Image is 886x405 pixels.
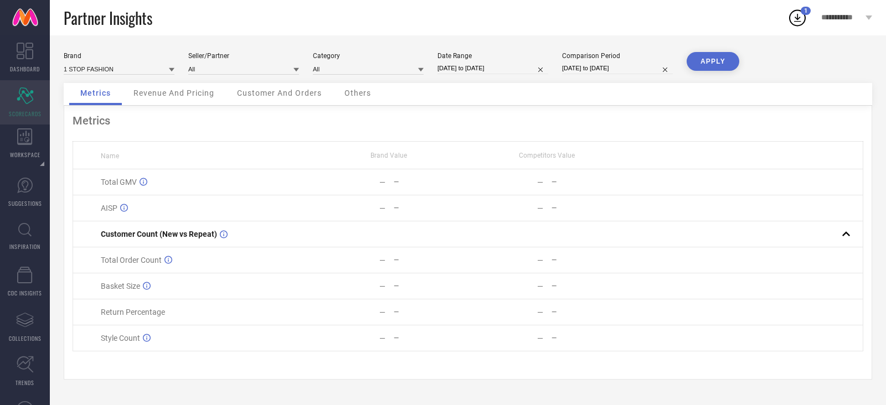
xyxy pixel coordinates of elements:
[101,282,140,290] span: Basket Size
[8,199,42,207] span: SUGGESTIONS
[101,178,137,186] span: Total GMV
[519,152,575,159] span: Competitors Value
[394,308,467,316] div: —
[552,308,625,316] div: —
[787,8,807,28] div: Open download list
[379,282,385,290] div: —
[101,256,162,264] span: Total Order Count
[101,308,165,316] span: Return Percentage
[188,52,299,60] div: Seller/Partner
[344,89,371,97] span: Others
[9,110,42,118] span: SCORECARDS
[804,7,807,14] span: 1
[10,65,40,73] span: DASHBOARD
[537,256,543,264] div: —
[537,308,543,316] div: —
[101,334,140,342] span: Style Count
[394,204,467,212] div: —
[80,89,111,97] span: Metrics
[9,242,40,251] span: INSPIRATION
[562,63,673,74] input: Select comparison period
[537,178,543,186] div: —
[552,256,625,264] div: —
[64,7,152,29] span: Partner Insights
[313,52,424,60] div: Category
[9,334,42,342] span: COLLECTIONS
[101,230,217,238] span: Customer Count (New vs Repeat)
[552,178,625,186] div: —
[379,334,385,342] div: —
[16,378,34,387] span: TRENDS
[379,204,385,212] div: —
[537,334,543,342] div: —
[379,256,385,264] div: —
[394,282,467,290] div: —
[552,282,625,290] div: —
[552,334,625,342] div: —
[237,89,322,97] span: Customer And Orders
[10,150,40,159] span: WORKSPACE
[379,178,385,186] div: —
[552,204,625,212] div: —
[394,178,467,186] div: —
[73,114,863,127] div: Metrics
[101,204,117,212] span: AISP
[394,256,467,264] div: —
[562,52,673,60] div: Comparison Period
[379,308,385,316] div: —
[64,52,174,60] div: Brand
[8,289,42,297] span: CDC INSIGHTS
[437,63,548,74] input: Select date range
[537,282,543,290] div: —
[537,204,543,212] div: —
[437,52,548,60] div: Date Range
[101,152,119,160] span: Name
[370,152,407,159] span: Brand Value
[133,89,214,97] span: Revenue And Pricing
[394,334,467,342] div: —
[687,52,739,71] button: APPLY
